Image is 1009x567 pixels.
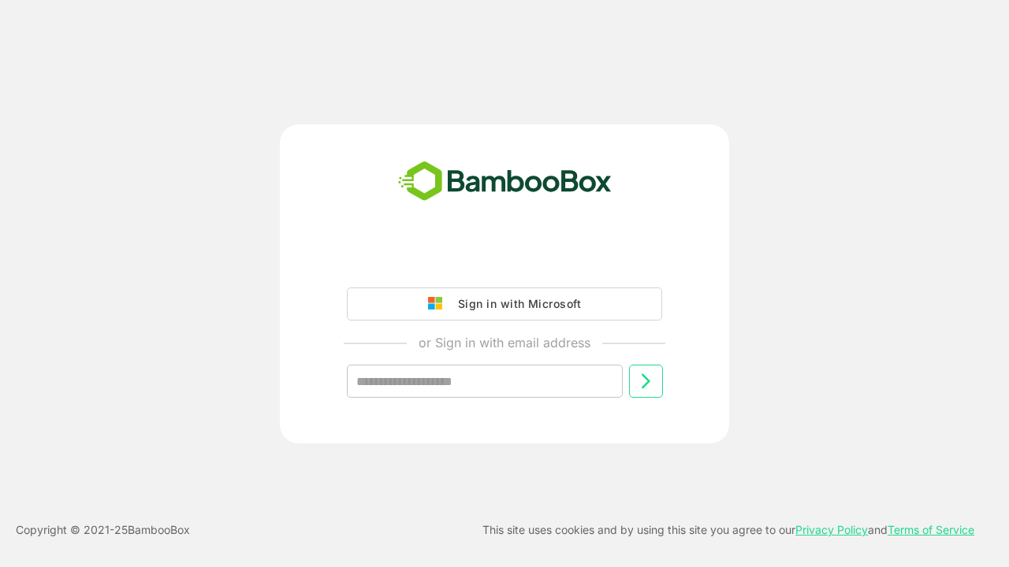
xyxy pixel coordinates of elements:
a: Terms of Service [888,523,974,536]
button: Sign in with Microsoft [347,287,662,321]
p: or Sign in with email address [419,333,590,352]
p: This site uses cookies and by using this site you agree to our and [482,521,974,539]
a: Privacy Policy [795,523,868,536]
iframe: Sign in with Google Button [339,243,670,278]
img: google [428,297,450,311]
div: Sign in with Microsoft [450,294,581,314]
p: Copyright © 2021- 25 BambooBox [16,521,190,539]
img: bamboobox [389,156,620,208]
